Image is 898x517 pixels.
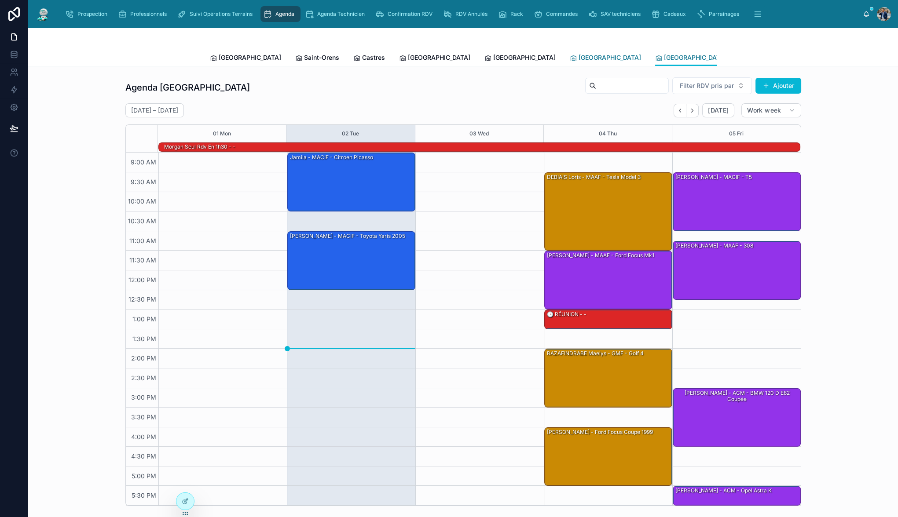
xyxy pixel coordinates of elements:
div: [PERSON_NAME] - MACIF - Toyota Yaris 2005 [288,232,415,290]
div: [PERSON_NAME] - Ford focus coupe 1999 [545,428,672,486]
button: Select Button [672,77,752,94]
button: 05 Fri [729,125,744,142]
span: 4:00 PM [129,433,158,441]
span: 1:00 PM [130,315,158,323]
div: [PERSON_NAME] - ACM - Opel astra k [674,487,773,495]
div: [PERSON_NAME] - MAAF - 308 [673,241,800,299]
button: 04 Thu [599,125,617,142]
img: App logo [35,7,51,21]
span: 3:00 PM [129,393,158,401]
span: Agenda [275,11,294,18]
span: 10:30 AM [126,217,158,225]
a: Rack [495,6,529,22]
div: [PERSON_NAME] - Ford focus coupe 1999 [546,428,654,436]
a: [GEOGRAPHIC_DATA] [655,50,726,66]
span: 12:30 PM [126,295,158,303]
span: Work week [747,106,781,114]
span: [GEOGRAPHIC_DATA] [664,53,726,62]
span: 3:30 PM [129,413,158,421]
span: [GEOGRAPHIC_DATA] [408,53,470,62]
span: 9:00 AM [128,158,158,166]
a: Professionnels [115,6,173,22]
a: [GEOGRAPHIC_DATA] [210,50,281,67]
button: [DATE] [702,103,734,117]
span: 11:30 AM [127,256,158,264]
a: Cadeaux [649,6,692,22]
a: Agenda [260,6,301,22]
span: Commandes [546,11,578,18]
button: 02 Tue [342,125,359,142]
a: Parrainages [694,6,745,22]
div: [PERSON_NAME] - ACM - BMW 120 d e82 coupée [673,389,800,447]
div: 🕒 RÉUNION - - [546,310,587,318]
div: Morgan seul rdv en 1h30 - - [163,143,236,151]
div: [PERSON_NAME] - MACIF - T5 [673,173,800,231]
a: Confirmation RDV [373,6,439,22]
button: Back [674,104,686,117]
span: Agenda Technicien [317,11,365,18]
span: Saint-Orens [304,53,339,62]
span: 4:30 PM [129,452,158,460]
span: 12:00 PM [126,276,158,284]
a: [GEOGRAPHIC_DATA] [570,50,641,67]
span: [DATE] [708,106,729,114]
div: [PERSON_NAME] - ACM - Opel astra k [673,486,800,505]
a: Saint-Orens [295,50,339,67]
span: Parrainages [709,11,739,18]
span: 10:00 AM [126,197,158,205]
span: 5:00 PM [129,472,158,480]
a: SAV techniciens [586,6,647,22]
a: Prospection [62,6,114,22]
span: Cadeaux [663,11,686,18]
div: DEBIAIS Loris - MAAF - Tesla model 3 [546,173,641,181]
div: RAZAFINDRABE Maelys - GMF - golf 4 [546,350,645,357]
span: 9:30 AM [128,178,158,186]
span: 5:30 PM [129,492,158,499]
a: [GEOGRAPHIC_DATA] [399,50,470,67]
h2: [DATE] – [DATE] [131,106,178,115]
div: [PERSON_NAME] - MACIF - Toyota Yaris 2005 [289,232,406,240]
div: Jamila - MACIF - Citroen picasso [289,153,374,161]
span: [GEOGRAPHIC_DATA] [219,53,281,62]
div: [PERSON_NAME] - MACIF - T5 [674,173,753,181]
button: Work week [741,103,801,117]
button: 03 Wed [469,125,489,142]
a: Commandes [531,6,584,22]
button: Next [686,104,699,117]
div: scrollable content [58,4,863,24]
span: 2:00 PM [129,354,158,362]
div: RAZAFINDRABE Maelys - GMF - golf 4 [545,349,672,407]
div: [PERSON_NAME] - ACM - BMW 120 d e82 coupée [674,389,800,404]
span: Confirmation RDV [388,11,433,18]
div: Morgan seul rdv en 1h30 - - [163,142,236,151]
span: [GEOGRAPHIC_DATA] [579,53,641,62]
span: SAV techniciens [601,11,641,18]
a: Castres [353,50,385,67]
div: [PERSON_NAME] - MAAF - Ford focus mk1 [546,251,655,259]
span: 2:30 PM [129,374,158,382]
div: [PERSON_NAME] - MAAF - Ford focus mk1 [545,251,672,309]
span: Rack [510,11,523,18]
span: 11:00 AM [127,237,158,244]
span: Filter RDV pris par [680,81,734,90]
div: [PERSON_NAME] - MAAF - 308 [674,242,754,250]
a: Suivi Opérations Terrains [175,6,259,22]
span: Prospection [77,11,107,18]
span: [GEOGRAPHIC_DATA] [493,53,556,62]
span: Castres [362,53,385,62]
button: 01 Mon [213,125,231,142]
h1: Agenda [GEOGRAPHIC_DATA] [125,81,250,94]
span: 1:30 PM [130,335,158,342]
a: RDV Annulés [440,6,494,22]
a: Agenda Technicien [302,6,371,22]
span: Professionnels [130,11,167,18]
span: RDV Annulés [455,11,487,18]
div: DEBIAIS Loris - MAAF - Tesla model 3 [545,173,672,250]
span: Suivi Opérations Terrains [190,11,253,18]
a: [GEOGRAPHIC_DATA] [484,50,556,67]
